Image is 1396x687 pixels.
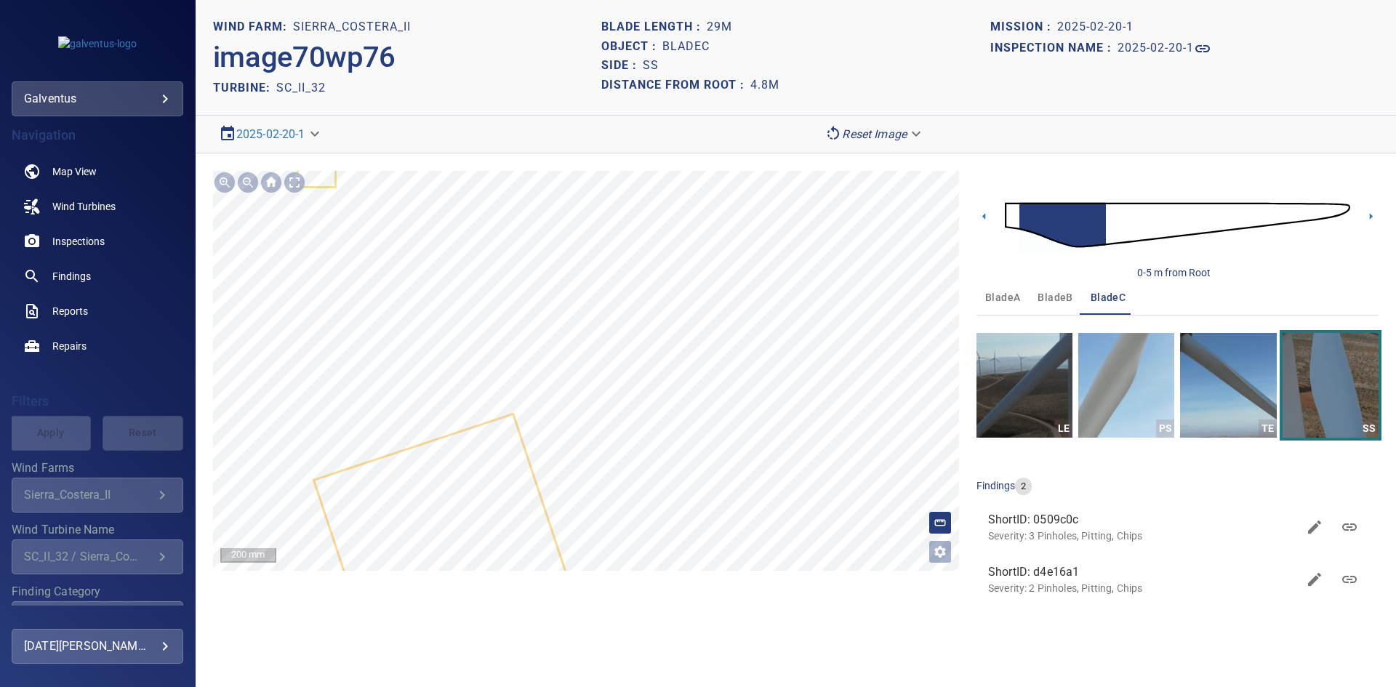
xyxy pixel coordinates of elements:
[1005,183,1350,267] img: d
[12,154,183,189] a: map noActive
[213,171,236,194] div: Zoom in
[52,199,116,214] span: Wind Turbines
[12,462,183,474] label: Wind Farms
[213,81,276,95] h2: TURBINE:
[601,20,707,34] h1: Blade length :
[1091,289,1126,307] span: bladeC
[12,394,183,409] h4: Filters
[1156,419,1174,438] div: PS
[293,20,411,34] h1: Sierra_Costera_II
[12,601,183,636] div: Finding Category
[24,488,153,502] div: Sierra_Costera_II
[24,550,153,563] div: SC_II_32 / Sierra_Costera_II
[236,171,260,194] div: Zoom out
[213,20,293,34] h1: WIND FARM:
[12,294,183,329] a: reports noActive
[976,333,1072,438] a: LE
[12,539,183,574] div: Wind Turbine Name
[1038,289,1072,307] span: bladeB
[12,478,183,513] div: Wind Farms
[707,20,732,34] h1: 29m
[12,128,183,142] h4: Navigation
[283,171,306,194] div: Toggle full page
[988,529,1297,543] p: Severity: 3 Pinholes, Pitting, Chips
[988,563,1297,581] span: ShortID: d4e16a1
[819,121,930,147] div: Reset Image
[260,171,283,194] div: Go home
[12,81,183,116] div: galventus
[1078,333,1174,438] a: PS
[1259,419,1277,438] div: TE
[988,511,1297,529] span: ShortID: 0509c0c
[24,87,171,111] div: galventus
[990,20,1057,34] h1: Mission :
[662,40,710,54] h1: bladeC
[990,41,1118,55] h1: Inspection name :
[213,40,396,75] h2: image70wp76
[1057,20,1134,34] h1: 2025-02-20-1
[24,635,171,658] div: [DATE][PERSON_NAME]
[1283,333,1379,438] a: SS
[1118,41,1194,55] h1: 2025-02-20-1
[12,224,183,259] a: inspections noActive
[58,36,137,51] img: galventus-logo
[601,59,643,73] h1: Side :
[1054,419,1072,438] div: LE
[1180,333,1276,438] a: TE
[643,59,659,73] h1: SS
[601,40,662,54] h1: Object :
[1015,480,1032,494] span: 2
[276,81,326,95] h2: SC_II_32
[976,480,1015,491] span: findings
[12,189,183,224] a: windturbines noActive
[52,234,105,249] span: Inspections
[236,127,305,141] a: 2025-02-20-1
[601,79,750,92] h1: Distance from root :
[1118,40,1211,57] a: 2025-02-20-1
[928,540,952,563] button: Open image filters and tagging options
[213,121,329,147] div: 2025-02-20-1
[12,329,183,363] a: repairs noActive
[988,581,1297,595] p: Severity: 2 Pinholes, Pitting, Chips
[12,524,183,536] label: Wind Turbine Name
[12,586,183,598] label: Finding Category
[52,164,97,179] span: Map View
[1137,265,1211,280] div: 0-5 m from Root
[1360,419,1379,438] div: SS
[985,289,1020,307] span: bladeA
[52,339,87,353] span: Repairs
[12,259,183,294] a: findings noActive
[750,79,779,92] h1: 4.8m
[842,127,907,141] em: Reset Image
[52,269,91,284] span: Findings
[52,304,88,318] span: Reports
